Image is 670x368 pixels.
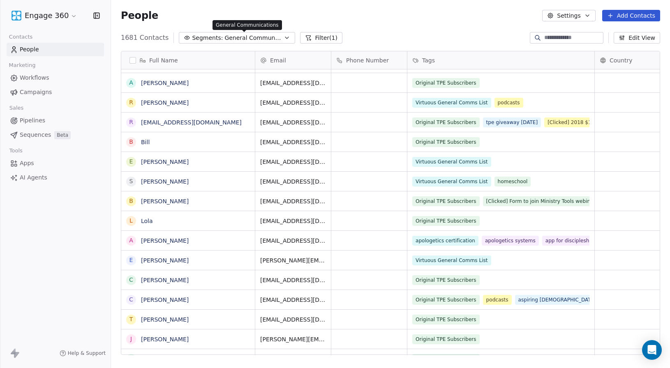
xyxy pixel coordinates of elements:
div: Open Intercom Messenger [642,340,662,360]
span: [Clicked] 2018 $100 Amazon Gift Card link [544,117,656,127]
span: podcasts [483,295,512,305]
div: C [129,276,133,284]
div: c [129,295,133,304]
span: Segments: [192,34,223,42]
a: Campaigns [7,85,104,99]
span: [EMAIL_ADDRESS][DOMAIN_NAME] [260,158,326,166]
div: S [129,177,133,186]
span: Workflows [20,74,49,82]
span: [EMAIL_ADDRESS][DOMAIN_NAME] [260,197,326,205]
span: Marketing [5,59,39,71]
div: E [129,157,133,166]
span: Sequences [20,131,51,139]
span: General Communications [224,34,282,42]
a: People [7,43,104,56]
span: People [20,45,39,54]
a: Apps [7,156,104,170]
span: Original TPE Subscribers [412,137,480,147]
a: [PERSON_NAME] [141,257,189,264]
div: s [129,354,133,363]
span: Full Name [149,56,178,64]
a: Help & Support [60,350,106,356]
a: [PERSON_NAME] [141,277,189,283]
span: [PERSON_NAME][EMAIL_ADDRESS][DOMAIN_NAME] [260,335,326,343]
div: L [129,216,133,225]
span: tpe giveaway [DATE] [483,117,541,127]
button: Engage 360 [10,9,79,23]
span: Apps [20,159,34,168]
span: Sales [6,102,27,114]
span: Original TPE Subscribers [412,117,480,127]
div: E [129,256,133,264]
p: General Communications [216,22,279,28]
a: [PERSON_NAME] [141,159,189,165]
a: Bill [141,139,150,145]
span: Original TPE Subscribers [412,216,480,226]
a: [PERSON_NAME] [141,198,189,205]
span: Original TPE Subscribers [412,196,480,206]
button: Edit View [614,32,660,44]
a: AI Agents [7,171,104,184]
span: Tags [422,56,435,64]
span: [EMAIL_ADDRESS][DOMAIN_NAME] [260,296,326,304]
span: Original TPE Subscribers [412,275,480,285]
div: Email [255,51,331,69]
a: [PERSON_NAME] [141,237,189,244]
span: [EMAIL_ADDRESS][DOMAIN_NAME] [260,138,326,146]
span: [Clicked] Form to join Ministry Tools webinar [DATE] [483,196,617,206]
div: r [129,118,133,126]
span: Phone Number [346,56,389,64]
span: aspiring [DEMOGRAPHIC_DATA] [515,295,599,305]
span: [EMAIL_ADDRESS][DOMAIN_NAME] [260,276,326,284]
div: grid [121,69,255,355]
button: Add Contacts [602,10,660,21]
a: [PERSON_NAME] [141,336,189,343]
div: J [130,335,132,343]
span: Virtuous General Comms List [412,255,491,265]
span: Country [610,56,633,64]
span: homeschool [494,177,531,186]
div: Phone Number [331,51,407,69]
span: [PERSON_NAME][EMAIL_ADDRESS][DOMAIN_NAME] [260,355,326,363]
span: Original TPE Subscribers [412,334,480,344]
span: Campaigns [20,88,52,97]
div: B [129,138,133,146]
span: [EMAIL_ADDRESS][DOMAIN_NAME] [260,177,326,186]
span: [PERSON_NAME][EMAIL_ADDRESS][PERSON_NAME][DOMAIN_NAME] [260,256,326,264]
a: [EMAIL_ADDRESS][DOMAIN_NAME] [141,119,242,126]
a: [PERSON_NAME] [141,99,189,106]
span: Help & Support [68,350,106,356]
a: Pipelines [7,114,104,127]
span: podcasts [494,98,523,108]
span: [EMAIL_ADDRESS][DOMAIN_NAME] [260,118,326,126]
span: AI Agents [20,173,47,182]
span: Pipelines [20,116,45,125]
span: app for discipleship [542,236,597,246]
button: Filter(1) [300,32,342,44]
span: Original TPE Subscribers [412,354,480,364]
div: R [129,98,133,107]
span: Virtuous General Comms List [412,177,491,186]
div: B [129,197,133,205]
img: Engage%20360%20Logo_427x427_Final@1x%20copy.png [12,11,21,21]
span: Engage 360 [25,10,69,21]
span: Original TPE Subscribers [412,78,480,88]
span: [EMAIL_ADDRESS][DOMAIN_NAME] [260,79,326,87]
div: Tags [407,51,594,69]
a: Workflows [7,71,104,85]
span: Email [270,56,286,64]
a: Lola [141,218,153,224]
span: [EMAIL_ADDRESS][DOMAIN_NAME] [260,237,326,245]
span: Virtuous General Comms List [412,98,491,108]
span: apologetics certification [412,236,478,246]
div: T [129,315,133,324]
a: SequencesBeta [7,128,104,142]
a: [PERSON_NAME] [141,316,189,323]
span: [EMAIL_ADDRESS][DOMAIN_NAME] [260,217,326,225]
span: People [121,9,158,22]
span: [EMAIL_ADDRESS][DOMAIN_NAME] [260,99,326,107]
div: A [129,236,133,245]
span: Beta [54,131,71,139]
span: Tools [6,145,26,157]
div: Full Name [121,51,255,69]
